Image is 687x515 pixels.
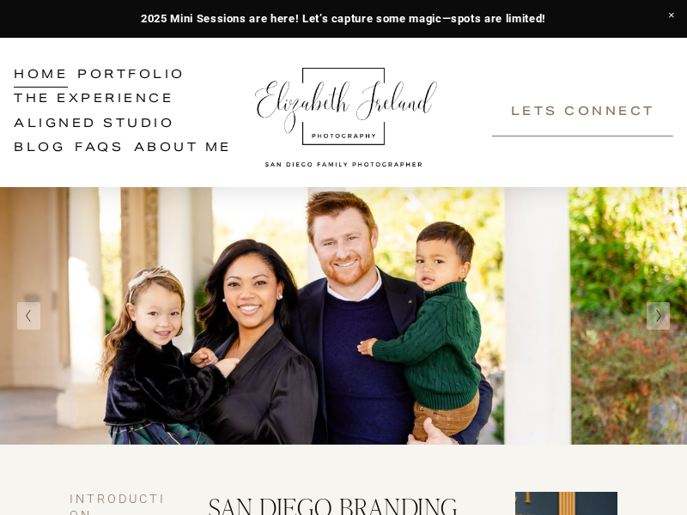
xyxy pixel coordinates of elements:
button: Next Slide [647,302,670,330]
span: The Experience [14,89,173,111]
a: Aligned Studio [14,112,174,136]
img: Elizabeth Ireland Photography San Diego Family Photographer [246,51,443,173]
a: Portfolio [77,64,185,88]
a: FAQs [75,136,124,161]
button: Previous Slide [17,302,40,330]
a: folder dropdown [14,88,173,112]
a: Home [14,64,68,88]
a: Lets Connect [492,88,673,136]
a: Blog [14,136,65,161]
a: About Me [134,136,232,161]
